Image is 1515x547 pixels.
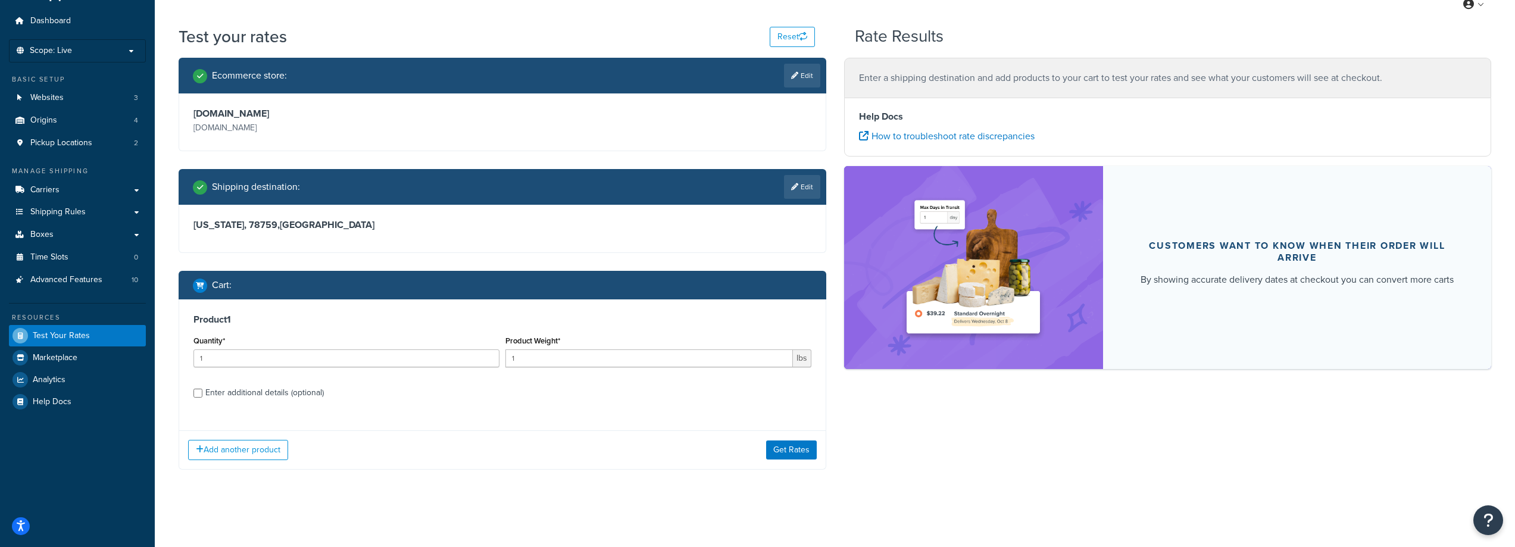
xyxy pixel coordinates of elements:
[9,87,146,109] a: Websites3
[770,27,815,47] button: Reset
[9,269,146,291] a: Advanced Features10
[784,64,820,87] a: Edit
[179,25,287,48] h1: Test your rates
[9,369,146,390] a: Analytics
[30,46,72,56] span: Scope: Live
[9,269,146,291] li: Advanced Features
[193,389,202,398] input: Enter additional details (optional)
[784,175,820,199] a: Edit
[9,132,146,154] li: Pickup Locations
[212,280,232,290] h2: Cart :
[30,275,102,285] span: Advanced Features
[30,252,68,262] span: Time Slots
[9,246,146,268] a: Time Slots0
[30,230,54,240] span: Boxes
[859,70,1477,86] p: Enter a shipping destination and add products to your cart to test your rates and see what your c...
[212,70,287,81] h2: Ecommerce store :
[855,27,944,46] h2: Rate Results
[9,179,146,201] a: Carriers
[9,312,146,323] div: Resources
[193,336,225,345] label: Quantity*
[30,207,86,217] span: Shipping Rules
[9,110,146,132] li: Origins
[9,74,146,85] div: Basic Setup
[205,385,324,401] div: Enter additional details (optional)
[505,349,793,367] input: 0.00
[9,110,146,132] a: Origins4
[134,138,138,148] span: 2
[30,115,57,126] span: Origins
[9,10,146,32] a: Dashboard
[859,110,1477,124] h4: Help Docs
[9,166,146,176] div: Manage Shipping
[9,391,146,412] a: Help Docs
[134,93,138,103] span: 3
[134,252,138,262] span: 0
[193,219,811,231] h3: [US_STATE], 78759 , [GEOGRAPHIC_DATA]
[33,375,65,385] span: Analytics
[793,349,811,367] span: lbs
[9,224,146,246] a: Boxes
[30,185,60,195] span: Carriers
[859,129,1035,143] a: How to troubleshoot rate discrepancies
[193,314,811,326] h3: Product 1
[30,93,64,103] span: Websites
[212,182,300,192] h2: Shipping destination :
[766,440,817,460] button: Get Rates
[30,138,92,148] span: Pickup Locations
[9,132,146,154] a: Pickup Locations2
[899,184,1048,351] img: feature-image-ddt-36eae7f7280da8017bfb280eaccd9c446f90b1fe08728e4019434db127062ab4.png
[33,353,77,363] span: Marketplace
[193,349,499,367] input: 0
[1141,273,1454,287] div: By showing accurate delivery dates at checkout you can convert more carts
[132,275,138,285] span: 10
[9,325,146,346] a: Test Your Rates
[1132,240,1463,264] div: Customers want to know when their order will arrive
[193,120,499,136] p: [DOMAIN_NAME]
[505,336,560,345] label: Product Weight*
[30,16,71,26] span: Dashboard
[9,201,146,223] a: Shipping Rules
[9,246,146,268] li: Time Slots
[188,440,288,460] button: Add another product
[9,87,146,109] li: Websites
[134,115,138,126] span: 4
[9,347,146,368] a: Marketplace
[1473,505,1503,535] button: Open Resource Center
[33,397,71,407] span: Help Docs
[193,108,499,120] h3: [DOMAIN_NAME]
[33,331,90,341] span: Test Your Rates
